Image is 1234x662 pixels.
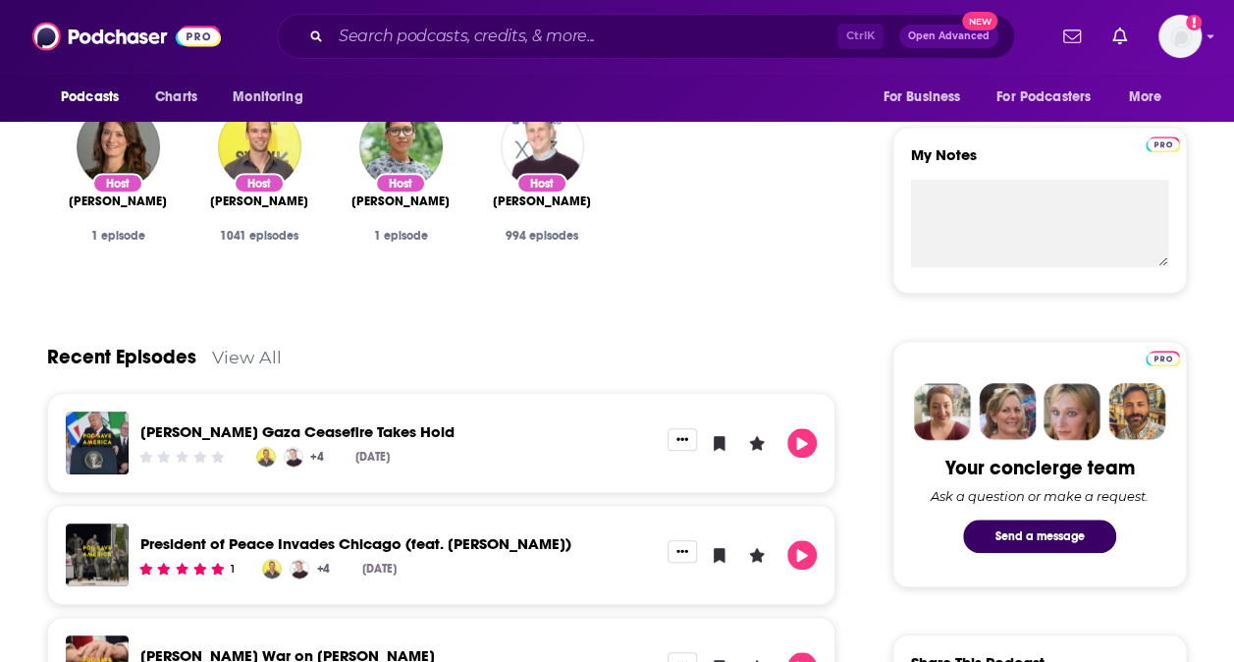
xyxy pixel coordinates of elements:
[493,193,591,209] a: Dan Pfeiffer
[1158,15,1202,58] button: Show profile menu
[493,193,591,209] span: [PERSON_NAME]
[914,383,971,440] img: Sydney Profile
[1186,15,1202,30] svg: Add a profile image
[351,193,450,209] span: [PERSON_NAME]
[69,193,167,209] span: [PERSON_NAME]
[204,229,314,243] div: 1041 episodes
[359,105,443,189] img: Melissa Murray
[140,534,571,553] a: President of Peace Invades Chicago (feat. JB Pritzker)
[307,447,327,467] a: +4
[945,456,1135,480] div: Your concierge team
[277,14,1015,59] div: Search podcasts, credits, & more...
[346,229,456,243] div: 1 episode
[231,563,235,576] div: 1
[869,79,985,116] button: open menu
[140,422,455,441] a: Trump's Gaza Ceasefire Takes Hold
[47,345,196,369] a: Recent Episodes
[668,428,697,450] button: Show More Button
[1158,15,1202,58] img: User Profile
[375,173,426,193] div: Host
[742,428,772,458] button: Leave a Rating
[218,105,301,189] img: Jon Favreau
[1146,137,1180,152] img: Podchaser Pro
[47,79,144,116] button: open menu
[137,562,227,577] div: Community Rating: 5 out of 5
[210,193,308,209] a: Jon Favreau
[290,559,309,579] img: Dan Pfeiffer
[1104,20,1135,53] a: Show notifications dropdown
[69,193,167,209] a: Kate Shaw
[837,24,884,49] span: Ctrl K
[668,540,697,562] button: Show More Button
[284,447,303,467] img: Dan Pfeiffer
[705,540,734,570] button: Bookmark Episode
[899,25,998,48] button: Open AdvancedNew
[1146,348,1180,366] a: Pro website
[911,145,1168,180] label: My Notes
[1055,20,1089,53] a: Show notifications dropdown
[1146,134,1180,152] a: Pro website
[77,105,160,189] img: Kate Shaw
[501,105,584,189] img: Dan Pfeiffer
[355,450,390,464] div: [DATE]
[996,83,1091,111] span: For Podcasters
[66,412,129,474] img: Trump's Gaza Ceasefire Takes Hold
[137,450,227,465] div: Community Rating: 0 out of 5
[142,79,209,116] a: Charts
[487,229,597,243] div: 994 episodes
[234,173,285,193] div: Host
[787,540,817,570] button: Play
[742,540,772,570] button: Leave a Rating
[979,383,1036,440] img: Barbara Profile
[1108,383,1165,440] img: Jon Profile
[313,559,333,579] a: +4
[61,83,119,111] span: Podcasts
[1115,79,1187,116] button: open menu
[908,31,990,41] span: Open Advanced
[66,524,129,586] img: President of Peace Invades Chicago (feat. JB Pritzker)
[212,347,282,367] a: View All
[256,447,276,467] img: Jon Favreau
[931,488,1149,504] div: Ask a question or make a request.
[1129,83,1162,111] span: More
[262,559,282,579] img: Jon Favreau
[219,79,328,116] button: open menu
[984,79,1119,116] button: open menu
[362,562,397,576] div: [DATE]
[963,520,1116,553] button: Send a message
[233,83,302,111] span: Monitoring
[351,193,450,209] a: Melissa Murray
[155,83,197,111] span: Charts
[962,12,997,30] span: New
[1158,15,1202,58] span: Logged in as tessvanden
[883,83,960,111] span: For Business
[516,173,567,193] div: Host
[63,229,173,243] div: 1 episode
[210,193,308,209] span: [PERSON_NAME]
[787,428,817,458] button: Play
[32,18,221,55] img: Podchaser - Follow, Share and Rate Podcasts
[1146,351,1180,366] img: Podchaser Pro
[1044,383,1100,440] img: Jules Profile
[92,173,143,193] div: Host
[331,21,837,52] input: Search podcasts, credits, & more...
[705,428,734,458] button: Bookmark Episode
